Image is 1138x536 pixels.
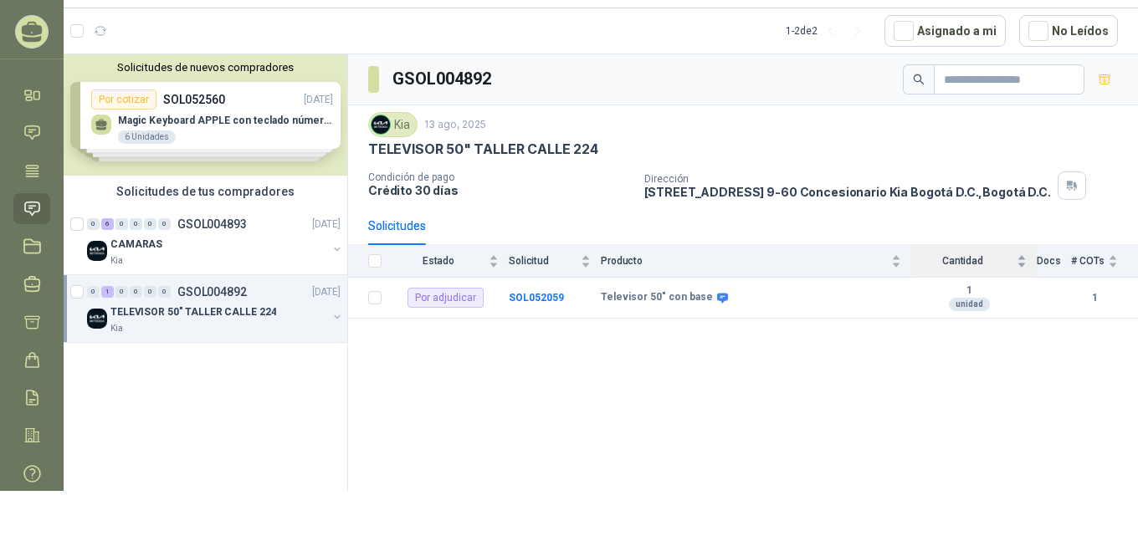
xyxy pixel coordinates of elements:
[911,255,1013,267] span: Cantidad
[87,286,100,298] div: 0
[408,288,484,308] div: Por adjudicar
[101,286,114,298] div: 1
[644,173,1051,185] p: Dirección
[177,218,247,230] p: GSOL004893
[110,254,123,268] p: Kia
[312,217,341,232] p: [DATE]
[158,218,171,230] div: 0
[392,66,494,92] h3: GSOL004892
[601,245,911,278] th: Producto
[392,245,509,278] th: Estado
[87,309,107,329] img: Company Logo
[601,291,713,304] b: Televisor 50" con base
[601,255,888,267] span: Producto
[911,245,1037,278] th: Cantidad
[368,171,631,183] p: Condición de pago
[786,18,871,44] div: 1 - 2 de 2
[368,183,631,197] p: Crédito 30 días
[144,286,156,298] div: 0
[884,15,1006,47] button: Asignado a mi
[110,237,162,253] p: CAMARAS
[368,217,426,235] div: Solicitudes
[115,286,128,298] div: 0
[911,284,1027,298] b: 1
[1019,15,1118,47] button: No Leídos
[130,286,142,298] div: 0
[115,218,128,230] div: 0
[64,54,347,176] div: Solicitudes de nuevos compradoresPor cotizarSOL052560[DATE] Magic Keyboard APPLE con teclado núme...
[392,255,485,267] span: Estado
[101,218,114,230] div: 6
[509,245,601,278] th: Solicitud
[509,255,577,267] span: Solicitud
[1071,245,1138,278] th: # COTs
[1071,255,1105,267] span: # COTs
[372,115,390,134] img: Company Logo
[312,284,341,300] p: [DATE]
[158,286,171,298] div: 0
[87,214,344,268] a: 0 6 0 0 0 0 GSOL004893[DATE] Company LogoCAMARASKia
[1037,245,1071,278] th: Docs
[644,185,1051,199] p: [STREET_ADDRESS] 9-60 Concesionario Kia Bogotá D.C. , Bogotá D.C.
[424,117,486,133] p: 13 ago, 2025
[368,112,418,137] div: Kia
[110,322,123,335] p: Kia
[110,304,276,320] p: TELEVISOR 50" TALLER CALLE 224
[87,241,107,261] img: Company Logo
[144,218,156,230] div: 0
[1071,290,1118,306] b: 1
[87,282,344,335] a: 0 1 0 0 0 0 GSOL004892[DATE] Company LogoTELEVISOR 50" TALLER CALLE 224Kia
[87,218,100,230] div: 0
[913,74,925,85] span: search
[177,286,247,298] p: GSOL004892
[509,292,564,304] a: SOL052059
[949,298,990,311] div: unidad
[64,176,347,207] div: Solicitudes de tus compradores
[368,140,598,158] p: TELEVISOR 50" TALLER CALLE 224
[130,218,142,230] div: 0
[70,61,341,74] button: Solicitudes de nuevos compradores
